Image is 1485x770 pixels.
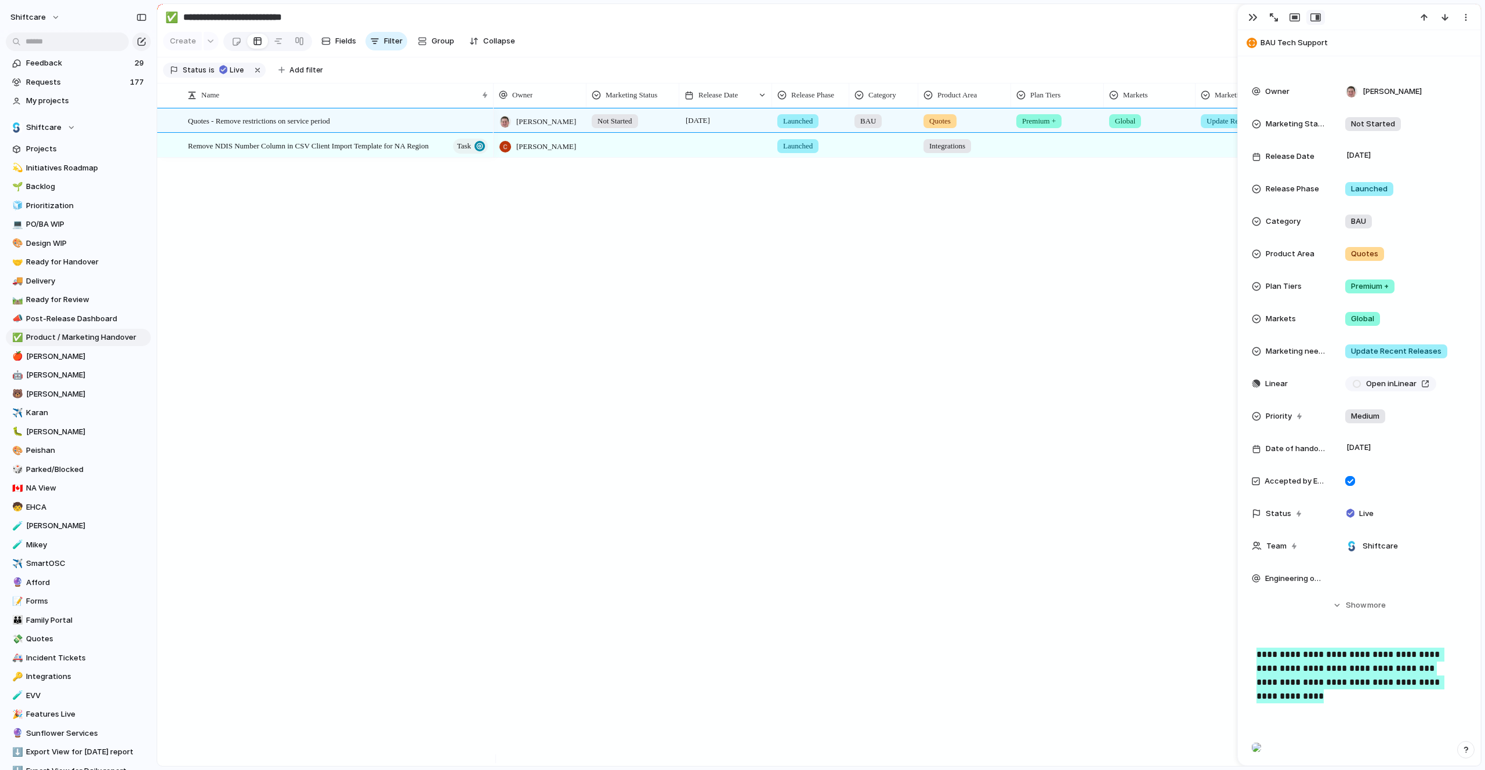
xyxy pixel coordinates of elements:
[26,256,147,268] span: Ready for Handover
[135,57,146,69] span: 29
[335,35,356,47] span: Fields
[10,426,22,438] button: 🐛
[12,425,20,438] div: 🐛
[453,139,488,154] button: Task
[271,62,330,78] button: Add filter
[26,77,126,88] span: Requests
[26,238,147,249] span: Design WIP
[26,200,147,212] span: Prioritization
[412,32,460,50] button: Group
[165,9,178,25] div: ✅
[12,500,20,514] div: 🧒
[1345,376,1436,391] a: Open inLinear
[12,520,20,533] div: 🧪
[12,670,20,684] div: 🔑
[207,64,217,77] button: is
[1266,411,1292,422] span: Priority
[1351,411,1379,422] span: Medium
[457,138,471,154] span: Task
[26,539,147,551] span: Mikey
[1266,118,1326,130] span: Marketing Status
[26,181,147,192] span: Backlog
[1266,346,1326,357] span: Marketing needed
[12,256,20,269] div: 🤝
[6,216,151,233] a: 💻PO/BA WIP
[6,480,151,497] a: 🇨🇦NA View
[1265,475,1326,487] span: Accepted by Engineering
[12,312,20,325] div: 📣
[6,612,151,629] div: 👪Family Portal
[1351,281,1389,292] span: Premium +
[6,630,151,648] a: 💸Quotes
[6,348,151,365] div: 🍎[PERSON_NAME]
[6,159,151,177] a: 💫Initiatives Roadmap
[1123,89,1148,101] span: Markets
[6,668,151,685] a: 🔑Integrations
[12,576,20,589] div: 🔮
[10,181,22,192] button: 🌱
[1351,346,1441,357] span: Update Recent Releases
[10,200,22,212] button: 🧊
[26,294,147,306] span: Ready for Review
[1030,89,1060,101] span: Plan Tiers
[12,708,20,721] div: 🎉
[10,595,22,607] button: 📝
[516,141,576,152] span: [PERSON_NAME]
[1363,540,1398,552] span: Shiftcare
[26,482,147,494] span: NA View
[6,197,151,215] a: 🧊Prioritization
[10,351,22,362] button: 🍎
[26,445,147,456] span: Peishan
[10,615,22,626] button: 👪
[6,92,151,110] a: My projects
[1351,248,1378,260] span: Quotes
[384,35,403,47] span: Filter
[6,386,151,403] a: 🐻[PERSON_NAME]
[26,746,147,758] span: Export View for [DATE] report
[929,115,951,127] span: Quotes
[10,332,22,343] button: ✅
[6,536,151,554] div: 🧪Mikey
[6,499,151,516] a: 🧒EHCA
[606,89,657,101] span: Marketing Status
[1261,37,1475,49] span: BAU Tech Support
[1266,151,1314,162] span: Release Date
[6,235,151,252] div: 🎨Design WIP
[1266,540,1287,552] span: Team
[698,89,738,101] span: Release Date
[6,687,151,704] div: 🧪EVV
[1351,216,1366,227] span: BAU
[6,291,151,308] a: 🛤️Ready for Review
[10,652,22,664] button: 🚑
[12,463,20,476] div: 🎲
[6,404,151,422] a: ✈️Karan
[6,423,151,441] div: 🐛[PERSON_NAME]
[26,388,147,400] span: [PERSON_NAME]
[10,577,22,589] button: 🔮
[26,162,147,174] span: Initiatives Roadmap
[26,728,147,739] span: Sunflower Services
[1265,573,1326,584] span: Engineering owner
[6,273,151,290] a: 🚚Delivery
[1243,34,1475,52] button: BAU Tech Support
[10,520,22,532] button: 🧪
[6,706,151,723] div: 🎉Features Live
[12,595,20,608] div: 📝
[12,218,20,231] div: 💻
[1343,441,1374,455] span: [DATE]
[6,743,151,761] div: ⬇️Export View for [DATE] report
[597,115,632,127] span: Not Started
[10,502,22,513] button: 🧒
[26,313,147,325] span: Post-Release Dashboard
[10,746,22,758] button: ⬇️
[10,219,22,230] button: 💻
[26,558,147,569] span: SmartOSC
[10,558,22,569] button: ✈️
[1367,600,1386,611] span: more
[783,115,813,127] span: Launched
[5,8,66,27] button: shiftcare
